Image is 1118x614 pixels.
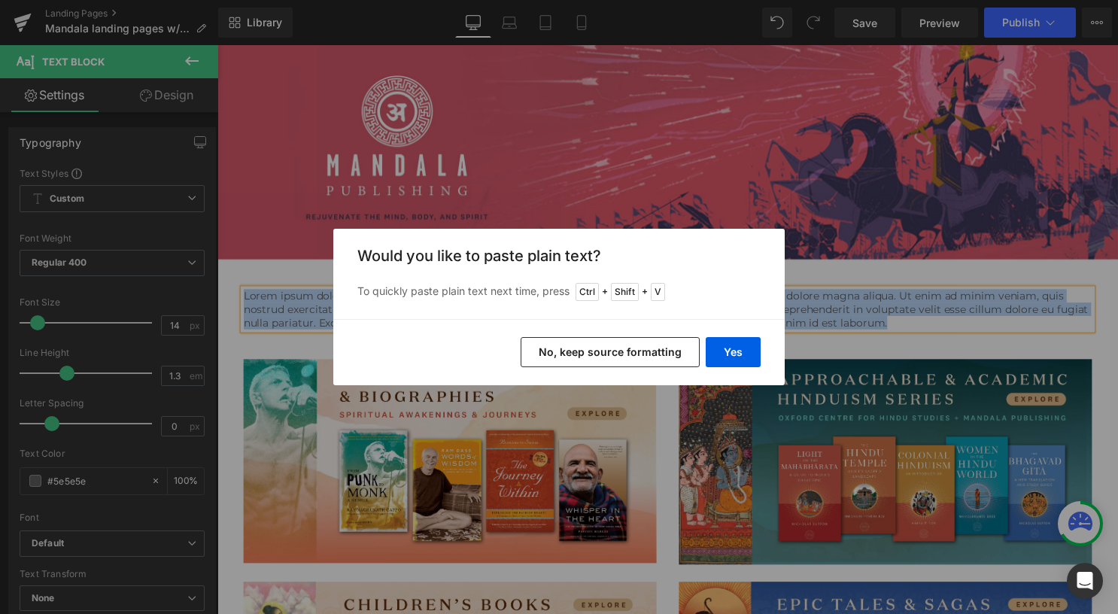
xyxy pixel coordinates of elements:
p: Lorem ipsum dolor sit amet, consectetur adipiscing elit, sed do eiusmod tempor incididunt ut labo... [26,247,884,288]
h3: Would you like to paste plain text? [357,247,761,265]
span: + [602,284,608,299]
span: + [642,284,648,299]
span: Ctrl [576,283,599,301]
button: Yes [706,337,761,367]
button: No, keep source formatting [521,337,700,367]
span: Shift [611,283,639,301]
div: Open Intercom Messenger [1067,563,1103,599]
span: V [651,283,665,301]
p: To quickly paste plain text next time, press [357,283,761,301]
